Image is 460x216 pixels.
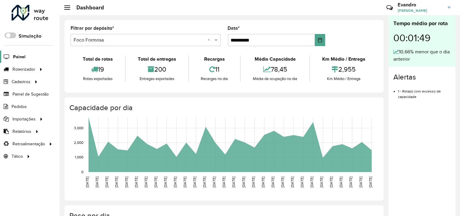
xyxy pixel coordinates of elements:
[312,63,376,76] div: 2,955
[261,177,265,187] text: [DATE]
[144,177,148,187] text: [DATE]
[339,177,343,187] text: [DATE]
[290,177,294,187] text: [DATE]
[127,56,187,63] div: Total de entregas
[19,32,41,40] label: Simulação
[74,126,83,130] text: 3,000
[190,76,239,82] div: Recargas no dia
[329,177,333,187] text: [DATE]
[232,177,236,187] text: [DATE]
[12,153,23,160] span: Tático
[127,76,187,82] div: Entregas exportadas
[281,177,284,187] text: [DATE]
[398,8,443,13] span: [PERSON_NAME]
[242,76,308,82] div: Média de ocupação no dia
[398,84,451,100] li: 1 - Rota(s) com excesso de capacidade
[81,170,83,174] text: 0
[75,155,83,159] text: 1,000
[242,177,246,187] text: [DATE]
[105,177,109,187] text: [DATE]
[242,63,308,76] div: 78,45
[212,177,216,187] text: [DATE]
[124,177,128,187] text: [DATE]
[134,177,138,187] text: [DATE]
[312,76,376,82] div: Km Médio / Entrega
[312,56,376,63] div: Km Médio / Entrega
[271,177,275,187] text: [DATE]
[12,66,35,73] span: Roteirizador
[319,177,323,187] text: [DATE]
[173,177,177,187] text: [DATE]
[359,177,363,187] text: [DATE]
[368,177,372,187] text: [DATE]
[70,4,104,11] h2: Dashboard
[208,36,213,44] span: Clear all
[12,128,31,135] span: Relatórios
[393,28,451,48] div: 00:01:49
[222,177,226,187] text: [DATE]
[72,63,124,76] div: 19
[393,73,451,82] h4: Alertas
[163,177,167,187] text: [DATE]
[127,63,187,76] div: 200
[310,177,314,187] text: [DATE]
[251,177,255,187] text: [DATE]
[300,177,304,187] text: [DATE]
[12,141,45,147] span: Retroalimentação
[183,177,187,187] text: [DATE]
[13,54,26,60] span: Painel
[72,76,124,82] div: Rotas exportadas
[383,1,396,14] a: Contato Rápido
[193,177,197,187] text: [DATE]
[85,177,89,187] text: [DATE]
[74,141,83,145] text: 2,000
[242,56,308,63] div: Média Capacidade
[114,177,118,187] text: [DATE]
[393,48,451,63] div: 10,66% menor que o dia anterior
[69,103,378,112] h4: Capacidade por dia
[154,177,158,187] text: [DATE]
[12,103,27,110] span: Pedidos
[228,25,240,32] label: Data
[12,116,36,122] span: Importações
[349,177,353,187] text: [DATE]
[314,2,377,18] div: Críticas? Dúvidas? Elogios? Sugestões? Entre em contato conosco!
[12,79,30,85] span: Cadastros
[190,56,239,63] div: Recargas
[72,56,124,63] div: Total de rotas
[12,91,49,97] span: Painel de Sugestão
[202,177,206,187] text: [DATE]
[393,19,451,28] div: Tempo médio por rota
[95,177,99,187] text: [DATE]
[398,2,443,8] h3: Evandro
[190,63,239,76] div: 11
[315,34,325,46] button: Choose Date
[71,25,114,32] label: Filtrar por depósito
